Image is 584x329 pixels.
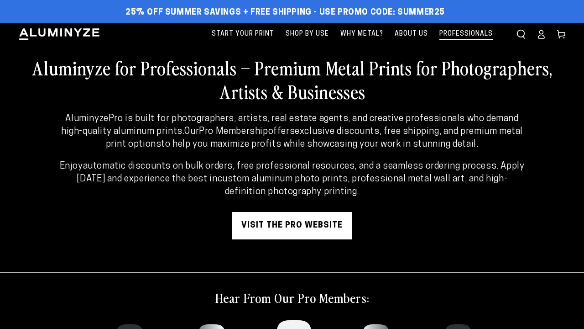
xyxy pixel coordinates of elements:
a: Professionals [435,23,497,45]
h2: Hear From Our Pro Members: [215,289,369,306]
strong: AluminyzePro is built for photographers, artists, real estate agents, and creative professionals ... [61,114,519,136]
p: Enjoy . Apply [DATE] and experience the best in [59,160,525,198]
strong: automatic discounts on bulk orders, free professional resources, and a seamless ordering process [83,162,497,171]
span: 25% off Summer Savings + Free Shipping - Use Promo Code: SUMMER25 [125,8,445,18]
span: Professionals [439,28,493,40]
strong: Pro Membership [199,127,268,136]
span: Start Your Print [212,28,274,40]
span: Shop By Use [286,28,329,40]
img: Aluminyze [18,27,100,41]
a: About Us [390,23,433,45]
a: visit the pro website [232,212,352,239]
p: Our offers to help you maximize profits while showcasing your work in stunning detail. [59,112,525,151]
summary: Search our site [511,24,531,44]
h2: Aluminyze for Professionals – Premium Metal Prints for Photographers, Artists & Businesses [18,56,566,103]
strong: custom aluminum photo prints, professional metal wall art, and high-definition photography printing. [218,175,508,196]
a: Why Metal? [336,23,388,45]
span: Why Metal? [340,28,383,40]
a: Start Your Print [207,23,279,45]
span: About Us [395,28,428,40]
a: Shop By Use [281,23,334,45]
strong: exclusive discounts, free shipping, and premium metal print options [106,127,523,149]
